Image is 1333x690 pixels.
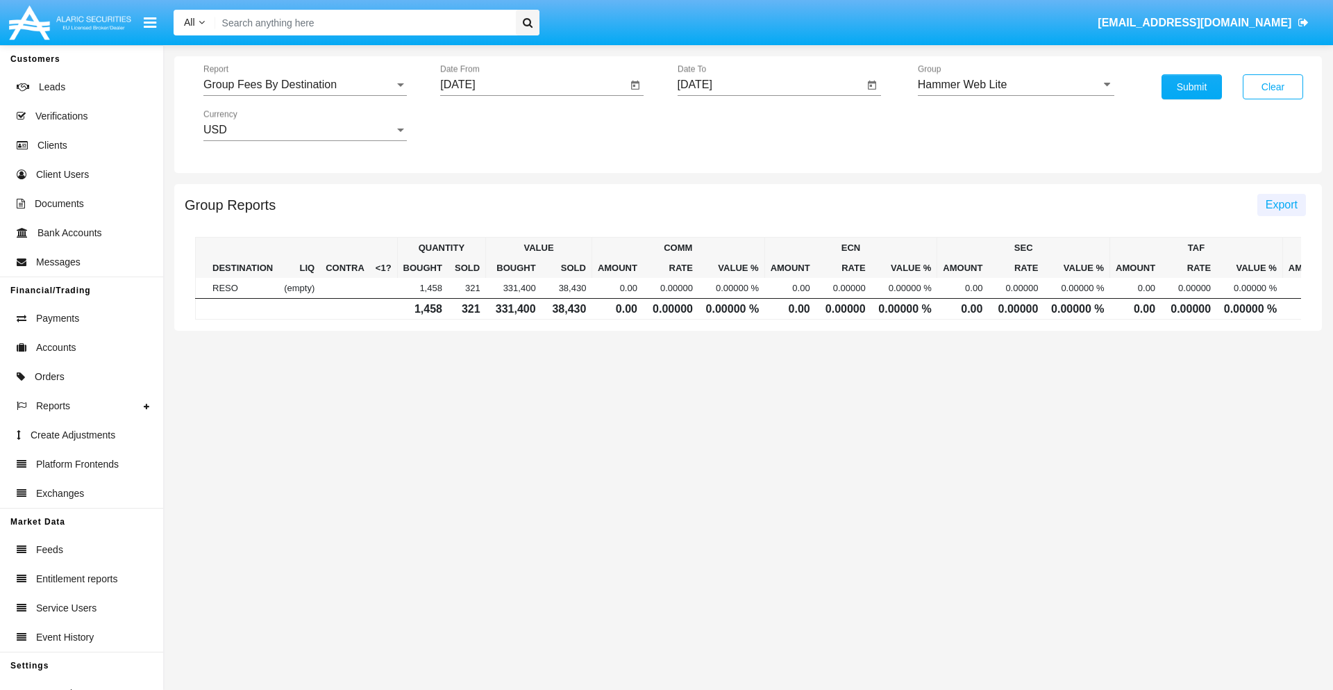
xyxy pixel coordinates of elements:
th: RATE [1161,258,1216,278]
th: COMM [592,238,764,258]
td: 0.00 [592,299,643,320]
td: 0.00000 % [1216,299,1282,320]
span: Entitlement reports [36,572,118,586]
img: Logo image [7,2,133,43]
th: RATE [816,258,871,278]
th: TAF [1110,238,1283,258]
button: Open calendar [627,77,644,94]
span: Leads [39,80,65,95]
span: USD [203,124,227,135]
td: 0.00 [592,278,643,299]
th: CONTRA [320,238,370,279]
button: Export [1257,194,1306,216]
span: Client Users [36,167,89,182]
span: Messages [36,255,81,270]
span: Create Adjustments [31,428,115,443]
td: 0.00000 [1161,278,1216,299]
th: VALUE % [1043,258,1109,278]
input: Search [215,10,511,35]
td: 0.00000 [643,299,698,320]
td: 0.00000 % [871,299,937,320]
a: [EMAIL_ADDRESS][DOMAIN_NAME] [1091,3,1316,42]
span: All [184,17,195,28]
span: Platform Frontends [36,457,119,472]
td: 0.00000 [988,299,1043,320]
th: Sold [448,258,486,278]
span: Documents [35,197,84,211]
td: 0.00000 % [871,278,937,299]
span: Exchanges [36,486,84,501]
span: Payments [36,311,79,326]
a: All [174,15,215,30]
td: 38,430 [542,299,592,320]
th: AMOUNT [592,258,643,278]
td: 0.00 [937,278,989,299]
th: AMOUNT [1110,258,1162,278]
th: VALUE % [1216,258,1282,278]
span: Verifications [35,109,87,124]
td: 1,458 [397,299,448,320]
th: Sold [542,258,592,278]
th: SEC [937,238,1110,258]
td: (empty) [278,278,320,299]
th: ECN [764,238,937,258]
td: 0.00000 % [698,299,764,320]
th: RATE [988,258,1043,278]
td: 1,458 [397,278,448,299]
button: Clear [1243,74,1303,99]
td: 0.00000 [816,278,871,299]
td: 331,400 [486,278,542,299]
th: VALUE % [871,258,937,278]
span: Clients [37,138,67,153]
td: RESO [207,278,278,299]
td: 38,430 [542,278,592,299]
button: Open calendar [864,77,880,94]
th: VALUE [486,238,592,258]
th: RATE [643,258,698,278]
td: 331,400 [486,299,542,320]
th: QUANTITY [397,238,486,258]
span: Reports [36,399,70,413]
th: <1? [370,238,397,279]
span: [EMAIL_ADDRESS][DOMAIN_NAME] [1098,17,1291,28]
button: Submit [1162,74,1222,99]
td: 0.00000 [643,278,698,299]
td: 0.00000 [1161,299,1216,320]
td: 0.00 [1110,278,1162,299]
th: Bought [486,258,542,278]
th: AMOUNT [764,258,816,278]
span: Event History [36,630,94,645]
th: VALUE % [698,258,764,278]
span: Service Users [36,601,97,616]
h5: Group Reports [185,199,276,211]
td: 321 [448,278,486,299]
th: LIQ [278,238,320,279]
span: Accounts [36,340,76,355]
th: DESTINATION [207,238,278,279]
th: Bought [397,258,448,278]
span: Group Fees By Destination [203,79,337,90]
td: 0.00000 [816,299,871,320]
td: 0.00 [764,299,816,320]
th: AMOUNT [937,258,989,278]
td: 321 [448,299,486,320]
span: Orders [35,370,65,384]
td: 0.00000 % [1216,278,1282,299]
td: 0.00000 % [1043,278,1109,299]
td: 0.00 [937,299,989,320]
span: Export [1266,199,1298,211]
td: 0.00000 % [1043,299,1109,320]
td: 0.00000 [988,278,1043,299]
td: 0.00 [1110,299,1162,320]
td: 0.00 [764,278,816,299]
span: Bank Accounts [37,226,102,240]
td: 0.00000 % [698,278,764,299]
span: Feeds [36,543,63,557]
